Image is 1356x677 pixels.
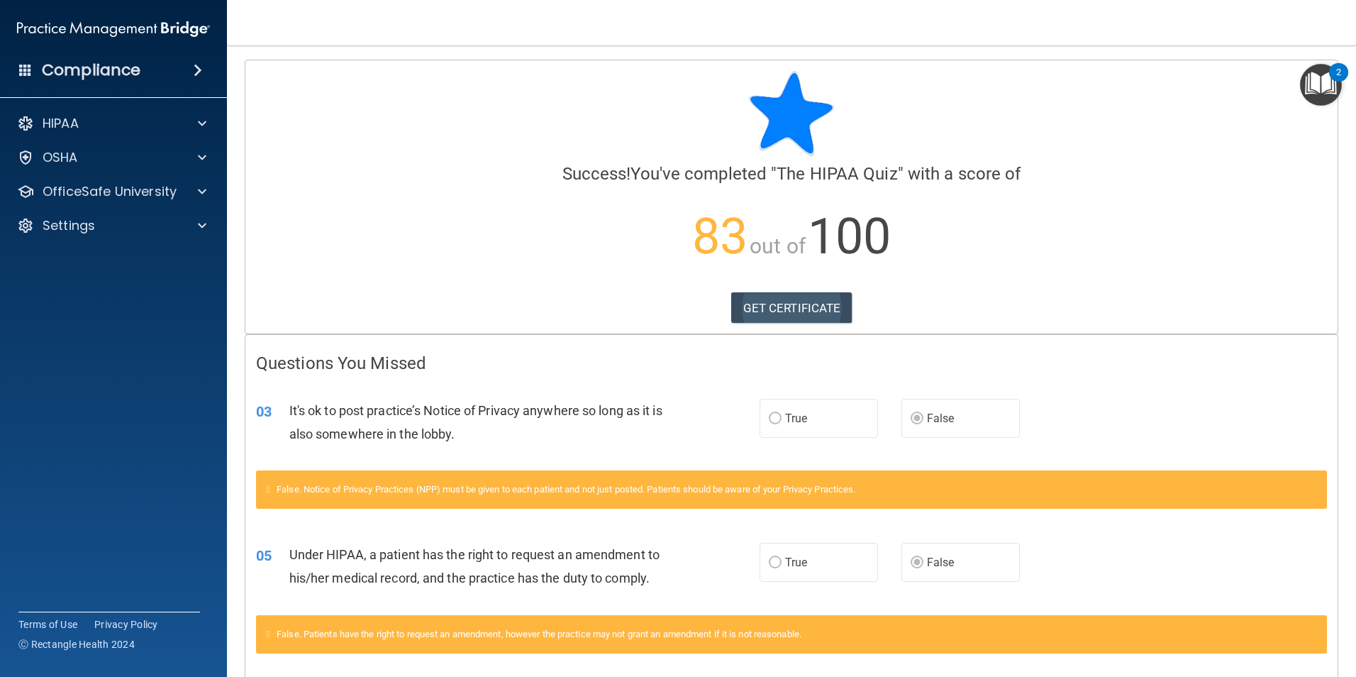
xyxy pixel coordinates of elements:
button: Open Resource Center, 2 new notifications [1300,64,1342,106]
div: 2 [1336,72,1341,91]
span: 03 [256,403,272,420]
span: out of [750,233,806,258]
span: Under HIPAA, a patient has the right to request an amendment to his/her medical record, and the p... [289,547,660,585]
p: OfficeSafe University [43,183,177,200]
span: It's ok to post practice’s Notice of Privacy anywhere so long as it is also somewhere in the lobby. [289,403,662,441]
p: OSHA [43,149,78,166]
a: OSHA [17,149,206,166]
span: False [927,412,955,425]
span: Ⓒ Rectangle Health 2024 [18,637,135,651]
a: Privacy Policy [94,617,158,632]
a: HIPAA [17,115,206,132]
h4: Compliance [42,60,140,80]
span: 05 [256,547,272,564]
span: False [927,556,955,569]
span: False. Patients have the right to request an amendment, however the practice may not grant an ame... [277,629,801,639]
img: PMB logo [17,15,210,43]
input: False [911,558,923,568]
span: The HIPAA Quiz [777,164,897,184]
span: 83 [692,207,748,265]
span: Success! [562,164,631,184]
p: HIPAA [43,115,79,132]
iframe: Drift Widget Chat Controller [1285,579,1339,633]
img: blue-star-rounded.9d042014.png [749,71,834,156]
input: False [911,414,923,424]
a: Settings [17,217,206,234]
span: True [785,412,807,425]
input: True [769,558,782,568]
h4: Questions You Missed [256,354,1327,373]
h4: You've completed " " with a score of [256,165,1327,183]
span: 100 [808,207,891,265]
span: False. Notice of Privacy Practices (NPP) must be given to each patient and not just posted. Patie... [277,484,855,495]
a: Terms of Use [18,617,77,632]
input: True [769,414,782,424]
a: OfficeSafe University [17,183,206,200]
p: Settings [43,217,95,234]
a: GET CERTIFICATE [731,292,852,324]
span: True [785,556,807,569]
